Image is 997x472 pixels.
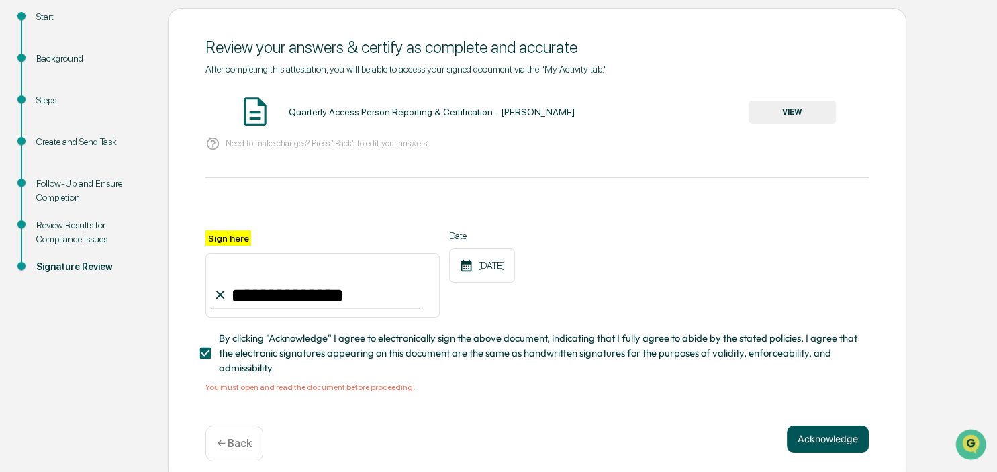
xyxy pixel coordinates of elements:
p: Need to make changes? Press "Back" to edit your answers [226,138,427,148]
a: 🗄️Attestations [92,164,172,188]
div: 🗄️ [97,171,108,181]
div: Follow-Up and Ensure Completion [36,177,146,205]
img: Document Icon [238,95,272,128]
img: 1746055101610-c473b297-6a78-478c-a979-82029cc54cd1 [13,103,38,127]
span: Attestations [111,169,167,183]
div: Review Results for Compliance Issues [36,218,146,246]
div: Review your answers & certify as complete and accurate [205,38,869,57]
label: Date [449,230,515,241]
div: Start [36,10,146,24]
div: You must open and read the document before proceeding. [205,383,869,392]
span: Data Lookup [27,195,85,208]
label: Sign here [205,230,251,246]
a: 🖐️Preclearance [8,164,92,188]
div: 🔎 [13,196,24,207]
a: Powered byPylon [95,227,162,238]
button: VIEW [749,101,836,124]
div: Signature Review [36,260,146,274]
div: Quarterly Access Person Reporting & Certification - [PERSON_NAME] [289,107,574,117]
span: By clicking "Acknowledge" I agree to electronically sign the above document, indicating that I fu... [219,331,858,376]
iframe: Open customer support [954,428,990,464]
div: Background [36,52,146,66]
div: Steps [36,93,146,107]
div: Create and Send Task [36,135,146,149]
span: Pylon [134,228,162,238]
button: Start new chat [228,107,244,123]
a: 🔎Data Lookup [8,189,90,214]
div: 🖐️ [13,171,24,181]
div: [DATE] [449,248,515,283]
p: How can we help? [13,28,244,50]
div: Start new chat [46,103,220,116]
p: ← Back [217,437,252,450]
button: Acknowledge [787,426,869,453]
span: After completing this attestation, you will be able to access your signed document via the "My Ac... [205,64,607,75]
span: Preclearance [27,169,87,183]
div: We're available if you need us! [46,116,170,127]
